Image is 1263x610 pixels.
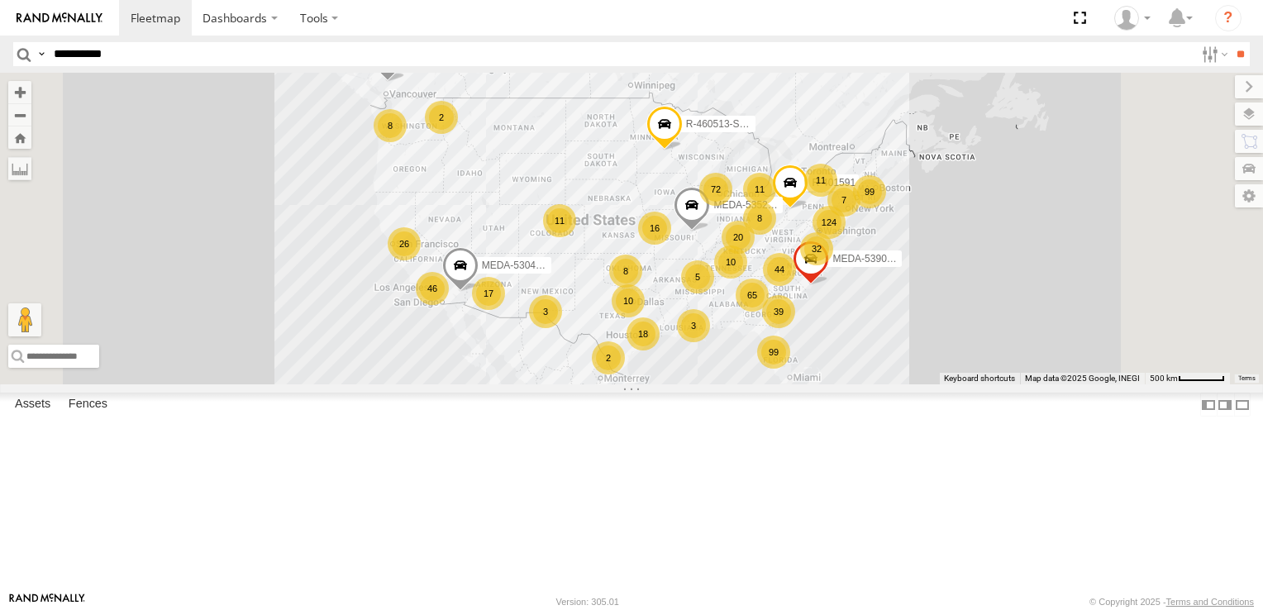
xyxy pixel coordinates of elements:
[763,253,796,286] div: 44
[944,373,1015,384] button: Keyboard shortcuts
[472,277,505,310] div: 17
[638,212,671,245] div: 16
[1025,374,1140,383] span: Map data ©2025 Google, INEGI
[8,157,31,180] label: Measure
[627,317,660,350] div: 18
[556,597,619,607] div: Version: 305.01
[416,272,449,305] div: 46
[1166,597,1254,607] a: Terms and Conditions
[853,175,886,208] div: 99
[1238,374,1256,381] a: Terms
[1235,184,1263,207] label: Map Settings
[374,109,407,142] div: 8
[762,295,795,328] div: 39
[7,393,59,417] label: Assets
[8,126,31,149] button: Zoom Home
[543,204,576,237] div: 11
[677,309,710,342] div: 3
[1234,393,1251,417] label: Hide Summary Table
[681,260,714,293] div: 5
[529,295,562,328] div: 3
[35,42,48,66] label: Search Query
[482,259,577,270] span: MEDA-530413-Swing
[757,336,790,369] div: 99
[1217,393,1233,417] label: Dock Summary Table to the Right
[1150,374,1178,383] span: 500 km
[714,245,747,279] div: 10
[743,173,776,206] div: 11
[686,118,760,130] span: R-460513-Swing
[699,173,732,206] div: 72
[612,284,645,317] div: 10
[743,202,776,235] div: 8
[1200,393,1217,417] label: Dock Summary Table to the Left
[8,81,31,103] button: Zoom in
[1108,6,1156,31] div: Clarence Lewis
[1089,597,1254,607] div: © Copyright 2025 -
[60,393,116,417] label: Fences
[832,253,917,264] span: MEDA-539001-Roll
[8,103,31,126] button: Zoom out
[736,279,769,312] div: 65
[388,227,421,260] div: 26
[17,12,102,24] img: rand-logo.svg
[827,183,860,217] div: 7
[1215,5,1242,31] i: ?
[804,164,837,197] div: 11
[1195,42,1231,66] label: Search Filter Options
[713,199,798,211] span: MEDA-535204-Roll
[609,255,642,288] div: 8
[813,206,846,239] div: 124
[1145,373,1230,384] button: Map Scale: 500 km per 53 pixels
[8,303,41,336] button: Drag Pegman onto the map to open Street View
[425,101,458,134] div: 2
[592,341,625,374] div: 2
[800,232,833,265] div: 32
[722,221,755,254] div: 20
[9,593,85,610] a: Visit our Website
